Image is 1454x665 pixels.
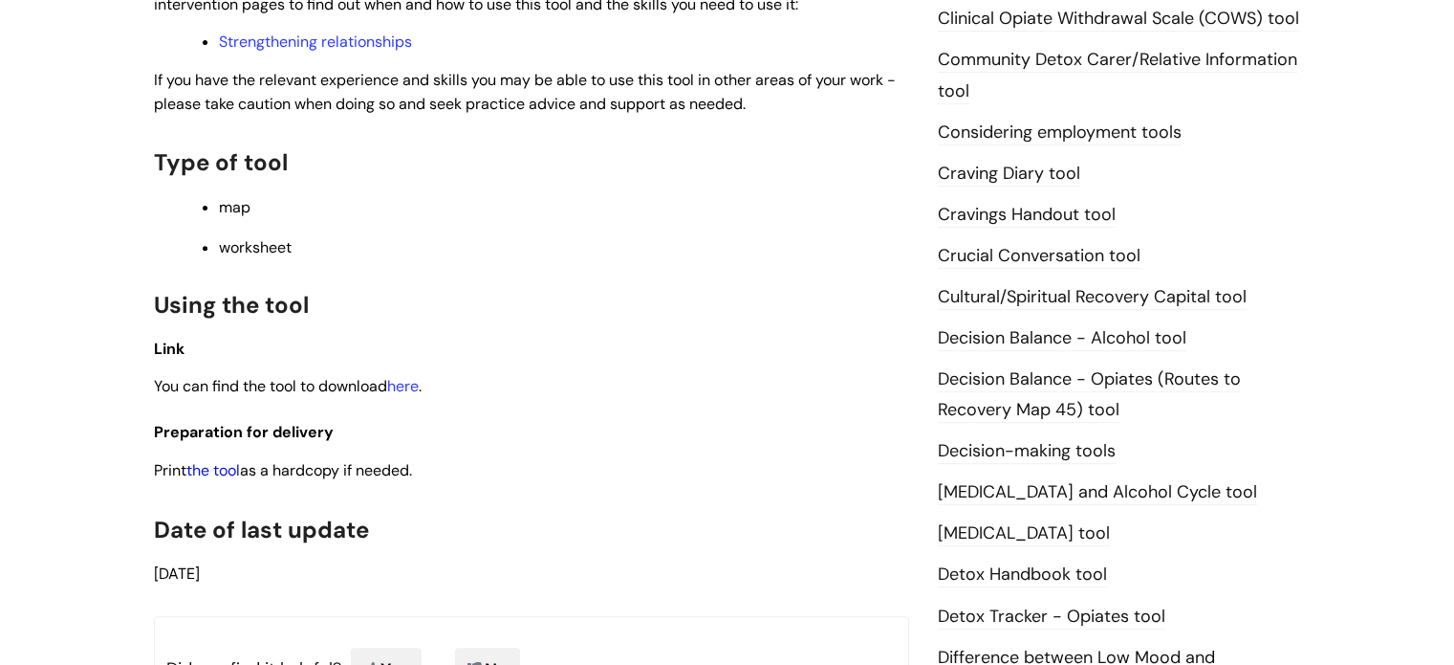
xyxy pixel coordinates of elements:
a: Cravings Handout tool [938,203,1116,228]
a: Detox Tracker - Opiates tool [938,605,1165,630]
a: Crucial Conversation tool [938,244,1140,269]
a: Craving Diary tool [938,162,1080,187]
a: Community Detox Carer/Relative Information tool [938,48,1297,103]
a: [MEDICAL_DATA] tool [938,521,1110,546]
a: Strengthening relationships [219,32,412,52]
a: [MEDICAL_DATA] and Alcohol Cycle tool [938,480,1257,505]
span: map [219,197,250,217]
a: Cultural/Spiritual Recovery Capital tool [938,285,1247,310]
span: Link [154,339,184,359]
a: Detox Handbook tool [938,563,1107,587]
a: the tool [186,460,240,480]
span: Date of last update [154,515,369,544]
span: worksheet [219,237,292,257]
a: here [387,376,419,396]
a: Considering employment tools [938,121,1182,145]
span: Preparation for delivery [154,422,334,442]
span: You can find the tool to download . [154,376,422,396]
a: Decision Balance - Opiates (Routes to Recovery Map 45) tool [938,367,1241,423]
span: Type of tool [154,147,288,177]
span: If you have the relevant experience and skills you may be able to use this tool in other areas of... [154,70,896,114]
span: Print as a hardcopy if needed. [154,460,412,480]
a: Decision-making tools [938,439,1116,464]
span: [DATE] [154,564,200,584]
span: Using the tool [154,290,309,320]
a: Decision Balance - Alcohol tool [938,326,1186,351]
a: Clinical Opiate Withdrawal Scale (COWS) tool [938,7,1299,32]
